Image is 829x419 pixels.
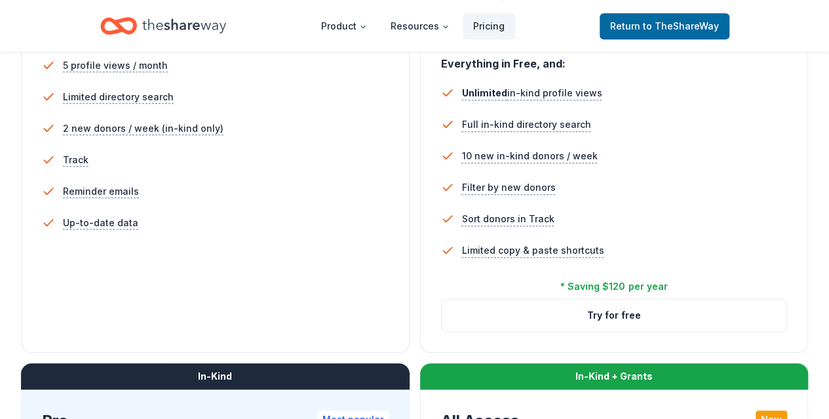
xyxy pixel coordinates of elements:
[462,180,556,195] span: Filter by new donors
[560,279,667,294] div: * Saving $120 per year
[63,89,174,105] span: Limited directory search
[21,363,410,389] div: In-Kind
[600,13,729,39] a: Returnto TheShareWay
[462,87,602,98] span: in-kind profile views
[462,117,591,132] span: Full in-kind directory search
[311,13,377,39] button: Product
[63,215,138,231] span: Up-to-date data
[63,184,139,199] span: Reminder emails
[643,20,719,31] span: to TheShareWay
[420,363,809,389] div: In-Kind + Grants
[462,243,604,258] span: Limited copy & paste shortcuts
[380,13,460,39] button: Resources
[100,10,226,41] a: Home
[63,121,223,136] span: 2 new donors / week (in-kind only)
[610,18,719,34] span: Return
[442,300,787,331] button: Try for free
[462,87,507,98] span: Unlimited
[441,45,788,72] div: Everything in Free, and:
[63,152,88,168] span: Track
[462,148,598,164] span: 10 new in-kind donors / week
[311,10,515,41] nav: Main
[463,13,515,39] a: Pricing
[63,58,168,73] span: 5 profile views / month
[462,211,554,227] span: Sort donors in Track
